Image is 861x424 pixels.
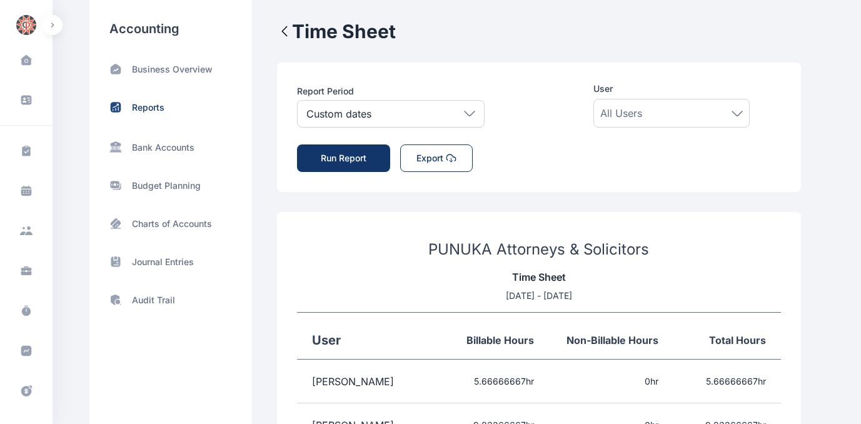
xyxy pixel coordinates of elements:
[132,256,194,268] p: Journal Entries
[132,218,212,230] p: Charts of Accounts
[109,63,232,76] a: Business Overview
[292,20,396,43] h2: Time Sheet
[593,83,613,95] span: User
[297,290,781,302] p: [DATE] - [DATE]
[109,217,122,230] img: card-pos.ab3033c8.svg
[109,293,122,306] img: shield-search.e37bf0af.svg
[109,217,232,230] a: Charts of Accounts
[277,24,292,39] img: LeftArrow.3c408d31.svg
[109,20,232,38] h3: Accounting
[109,179,232,192] a: Budget Planning
[450,360,549,403] td: 5.66666667 hr
[109,255,122,268] img: archive-book.469f2b76.svg
[400,144,473,172] button: Export
[132,294,175,306] p: Audit Trail
[600,106,642,121] span: All Users
[109,179,122,192] img: moneys.97c8a2cc.svg
[132,63,213,76] p: Business Overview
[109,140,122,153] img: SideBarBankIcon.97256624.svg
[109,63,122,76] img: home-trend-up.185bc2c3.svg
[450,313,549,360] th: Billable Hours
[549,313,673,360] th: Non-Billable Hours
[306,109,371,119] p: Custom dates
[132,141,194,154] p: Bank Accounts
[673,360,781,403] td: 5.66666667 hr
[297,85,485,98] p: Report Period
[297,144,390,172] button: Run Report
[109,101,122,114] img: status-up.570d3177.svg
[109,293,232,306] a: Audit Trail
[297,240,781,260] h3: PUNUKA Attorneys & Solicitors
[673,313,781,360] th: Total Hours
[297,313,450,360] th: User
[109,139,232,154] a: Bank Accounts
[109,255,232,268] a: Journal Entries
[132,179,201,192] p: Budget Planning
[549,360,673,403] td: 0 hr
[297,360,450,403] td: [PERSON_NAME]
[297,270,781,285] p: Time Sheet
[132,101,164,114] p: Reports
[109,101,232,114] a: Reports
